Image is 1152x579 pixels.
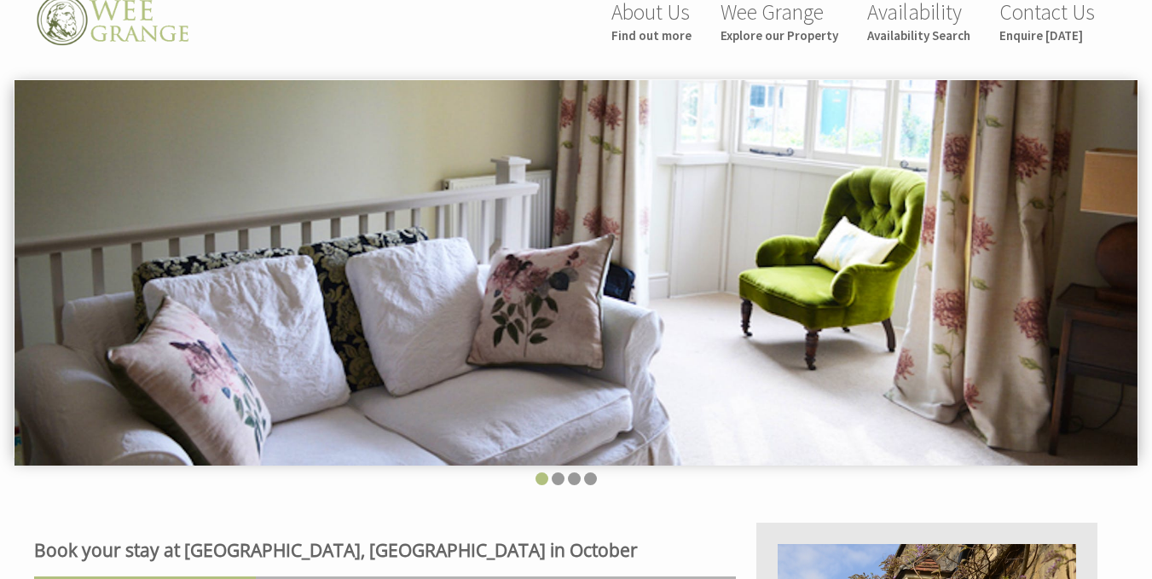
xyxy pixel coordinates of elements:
small: Enquire [DATE] [999,27,1095,43]
h2: Book your stay at [GEOGRAPHIC_DATA], [GEOGRAPHIC_DATA] in October [34,538,736,562]
small: Find out more [611,27,692,43]
small: Explore our Property [721,27,838,43]
small: Availability Search [867,27,970,43]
